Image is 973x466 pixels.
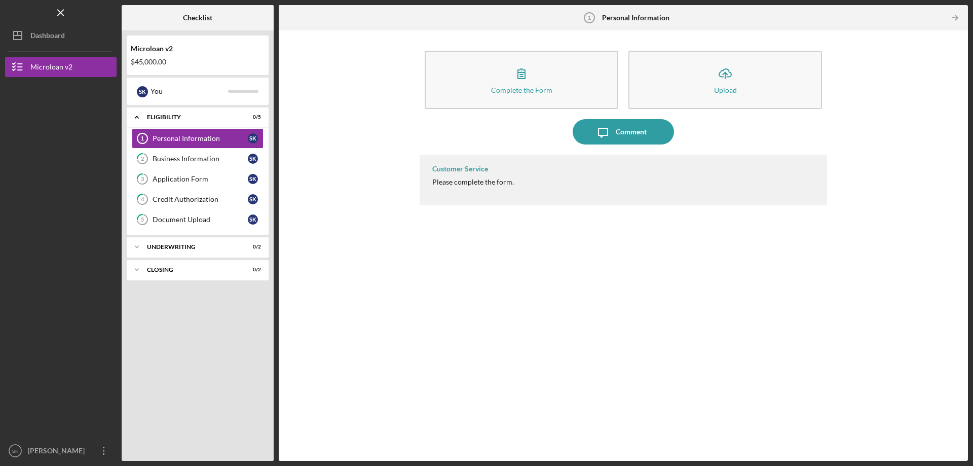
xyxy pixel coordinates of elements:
b: Checklist [183,14,212,22]
div: S K [248,174,258,184]
b: Personal Information [602,14,669,22]
div: 0 / 5 [243,114,261,120]
div: Microloan v2 [131,45,265,53]
div: 0 / 2 [243,244,261,250]
tspan: 4 [141,196,144,203]
div: 0 / 2 [243,267,261,273]
div: Please complete the form. [432,178,514,186]
a: 5Document UploadSK [132,209,264,230]
tspan: 2 [141,156,144,162]
tspan: 5 [141,217,144,223]
div: Closing [147,267,236,273]
div: S K [137,86,148,97]
div: Eligibility [147,114,236,120]
div: Credit Authorization [153,195,248,203]
div: Comment [616,119,647,145]
div: Document Upload [153,216,248,224]
button: SK[PERSON_NAME] [5,441,117,461]
div: Dashboard [30,25,65,48]
div: [PERSON_NAME] [25,441,91,463]
div: Complete the Form [491,86,552,94]
div: Application Form [153,175,248,183]
button: Complete the Form [425,51,618,109]
div: Customer Service [432,165,488,173]
div: Business Information [153,155,248,163]
button: Microloan v2 [5,57,117,77]
button: Upload [628,51,822,109]
div: Microloan v2 [30,57,72,80]
div: S K [248,194,258,204]
div: Personal Information [153,134,248,142]
div: $45,000.00 [131,58,265,66]
tspan: 3 [141,176,144,183]
div: S K [248,214,258,225]
a: 1Personal InformationSK [132,128,264,149]
tspan: 1 [588,15,591,21]
div: Upload [714,86,737,94]
div: You [151,83,228,100]
a: 3Application FormSK [132,169,264,189]
div: S K [248,133,258,144]
text: SK [12,448,19,454]
button: Dashboard [5,25,117,46]
a: 2Business InformationSK [132,149,264,169]
div: S K [248,154,258,164]
button: Comment [573,119,674,145]
a: 4Credit AuthorizationSK [132,189,264,209]
div: Underwriting [147,244,236,250]
tspan: 1 [141,135,144,141]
